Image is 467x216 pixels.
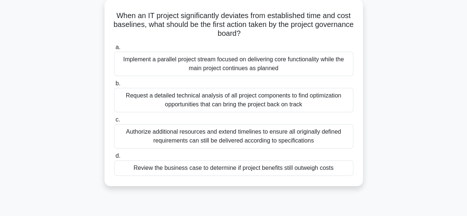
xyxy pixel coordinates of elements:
span: a. [116,44,120,50]
div: Implement a parallel project stream focused on delivering core functionality while the main proje... [114,52,353,76]
span: b. [116,80,120,86]
span: c. [116,116,120,123]
h5: When an IT project significantly deviates from established time and cost baselines, what should b... [113,11,354,38]
div: Authorize additional resources and extend timelines to ensure all originally defined requirements... [114,124,353,148]
div: Review the business case to determine if project benefits still outweigh costs [114,160,353,176]
div: Request a detailed technical analysis of all project components to find optimization opportunitie... [114,88,353,112]
span: d. [116,152,120,159]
